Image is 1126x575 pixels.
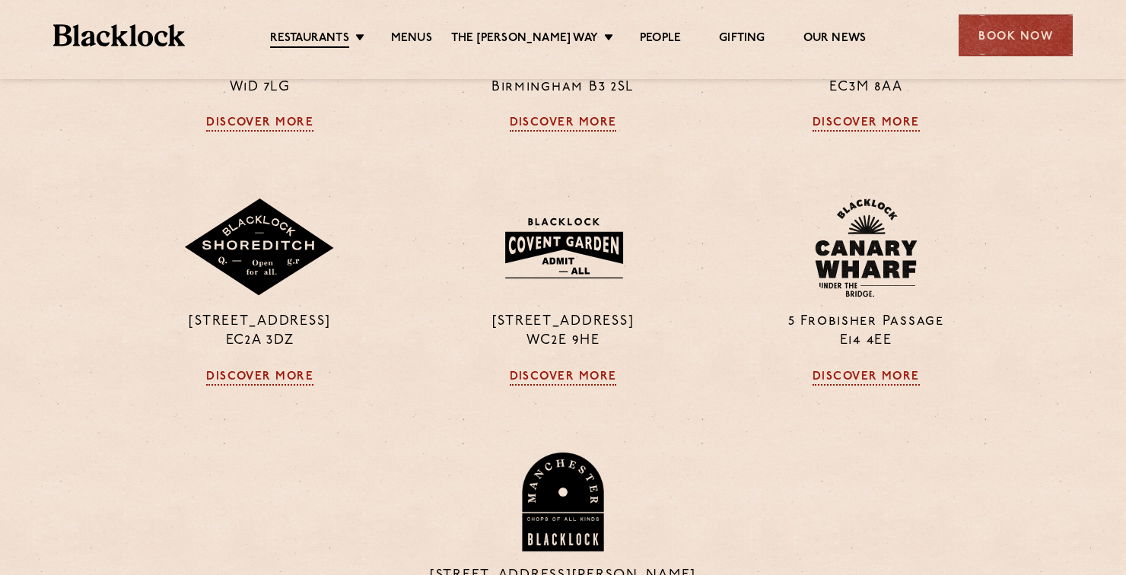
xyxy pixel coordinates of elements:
[813,116,920,132] a: Discover More
[206,370,313,386] a: Discover More
[813,370,920,386] a: Discover More
[510,370,617,386] a: Discover More
[206,116,313,132] a: Discover More
[959,14,1073,56] div: Book Now
[120,313,400,351] p: [STREET_ADDRESS] EC2A 3DZ
[520,453,606,551] img: BL_Manchester_Logo-bleed.png
[719,31,765,46] a: Gifting
[53,24,185,46] img: BL_Textured_Logo-footer-cropped.svg
[490,208,637,287] img: BLA_1470_CoventGarden_Website_Solid.svg
[815,199,917,297] img: BL_CW_Logo_Website.svg
[510,116,617,132] a: Discover More
[640,31,681,46] a: People
[726,313,1006,351] p: 5 Frobisher Passage E14 4EE
[270,31,349,48] a: Restaurants
[451,31,598,46] a: The [PERSON_NAME] Way
[423,313,703,351] p: [STREET_ADDRESS] WC2E 9HE
[391,31,432,46] a: Menus
[803,31,867,46] a: Our News
[183,199,336,297] img: Shoreditch-stamp-v2-default.svg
